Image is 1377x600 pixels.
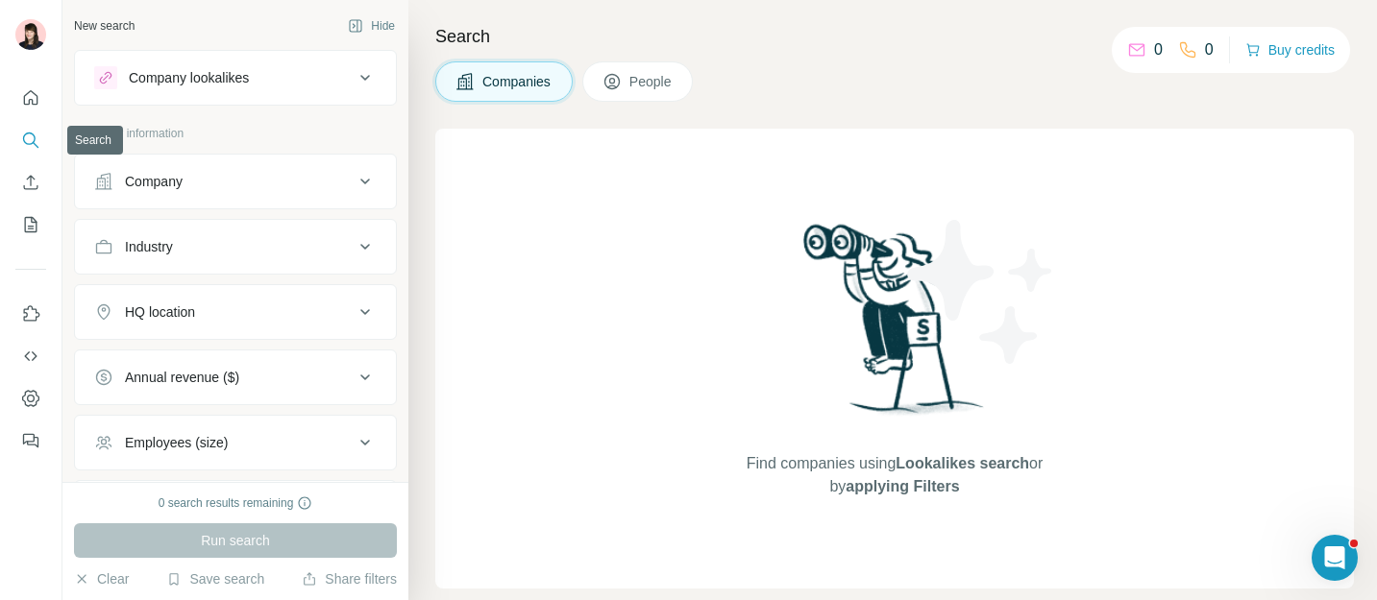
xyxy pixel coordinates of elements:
[1312,535,1358,581] iframe: Intercom live chat
[15,339,46,373] button: Use Surfe API
[1245,36,1335,63] button: Buy credits
[1154,38,1163,61] p: 0
[75,420,396,466] button: Employees (size)
[125,302,195,322] div: HQ location
[334,12,408,40] button: Hide
[129,68,249,87] div: Company lookalikes
[75,354,396,400] button: Annual revenue ($)
[74,17,135,35] div: New search
[15,381,46,416] button: Dashboard
[896,455,1029,471] span: Lookalikes search
[846,478,959,494] span: applying Filters
[1205,38,1214,61] p: 0
[74,569,129,588] button: Clear
[75,55,396,101] button: Company lookalikes
[15,165,46,200] button: Enrich CSV
[15,207,46,242] button: My lists
[302,569,397,588] button: Share filters
[895,205,1068,378] img: Surfe Illustration - Stars
[125,433,228,452] div: Employees (size)
[74,125,397,142] p: Company information
[15,297,46,331] button: Use Surfe on LinkedIn
[629,72,674,91] span: People
[75,289,396,335] button: HQ location
[15,19,46,50] img: Avatar
[166,569,264,588] button: Save search
[795,219,995,433] img: Surfe Illustration - Woman searching with binoculars
[159,494,313,512] div: 0 search results remaining
[435,23,1354,50] h4: Search
[741,452,1048,498] span: Find companies using or by
[75,158,396,204] button: Company
[125,172,183,191] div: Company
[125,237,173,256] div: Industry
[15,81,46,115] button: Quick start
[482,72,553,91] span: Companies
[15,123,46,157] button: Search
[15,423,46,458] button: Feedback
[75,224,396,270] button: Industry
[125,368,239,387] div: Annual revenue ($)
